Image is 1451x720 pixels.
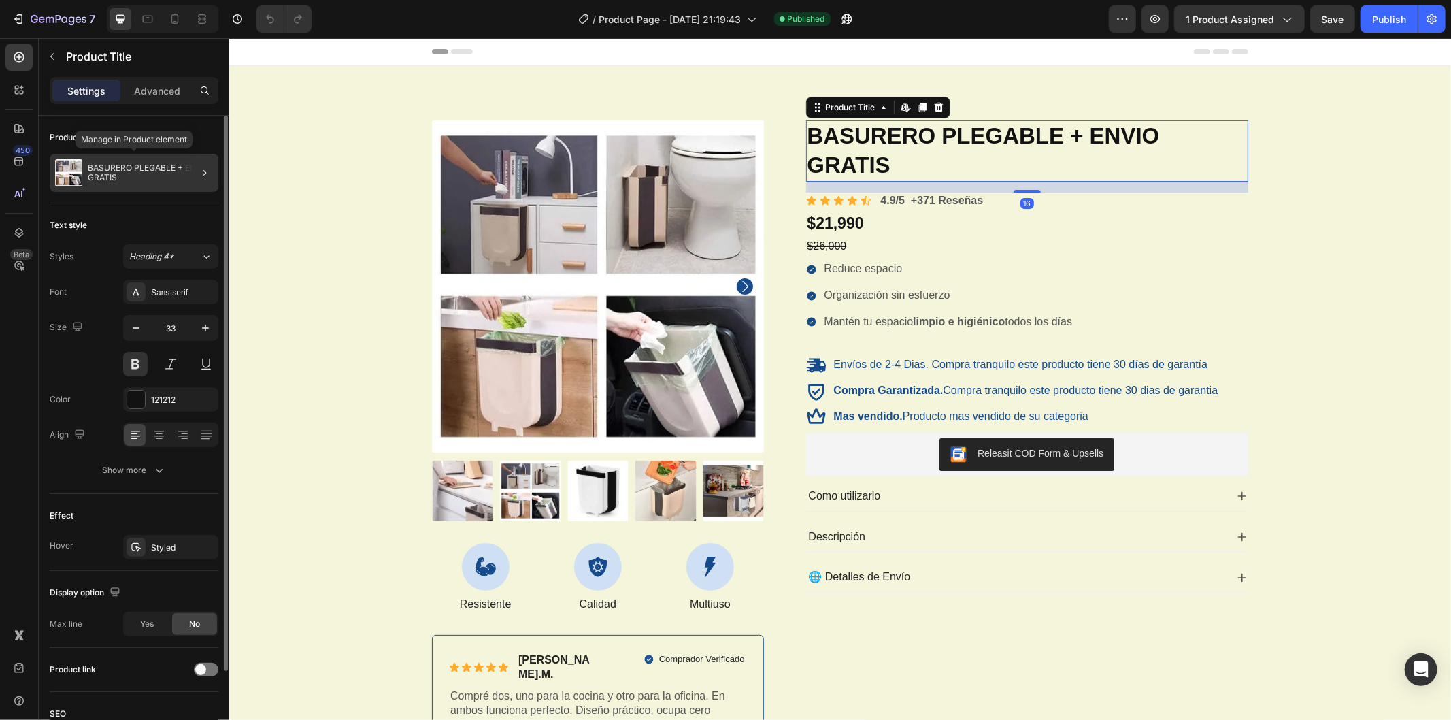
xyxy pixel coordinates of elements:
div: Display option [50,584,123,602]
strong: 4.9/5 +371 Reseñas [652,157,754,168]
span: No [189,618,200,630]
span: Product Page - [DATE] 21:19:43 [599,12,741,27]
img: product feature img [55,159,82,186]
div: Product source [50,131,109,144]
button: 1 product assigned [1174,5,1305,33]
span: Yes [140,618,154,630]
p: Compré dos, uno para la cocina y otro para la oficina. En ambos funciona perfecto. Diseño práctic... [221,651,516,693]
strong: Mas vendido. [605,372,673,384]
p: Compra tranquilo este producto tiene 30 dias de garantia [605,346,989,360]
div: 121212 [151,394,215,406]
div: Hover [50,540,73,552]
button: Heading 4* [123,244,218,269]
div: 16 [791,160,805,171]
div: Product link [50,664,96,676]
span: Published [788,13,825,25]
p: Descripción [580,492,637,506]
p: Mantén tu espacio todos los días [595,277,844,291]
div: Max line [50,618,82,630]
div: Color [50,393,71,406]
div: 450 [13,145,33,156]
strong: limpio e higiénico [684,278,775,289]
div: Publish [1372,12,1406,27]
button: Carousel Next Arrow [507,240,524,257]
div: Font [50,286,67,298]
p: Settings [67,84,105,98]
div: Styles [50,250,73,263]
div: Product Title [594,63,649,76]
h1: BASURERO PLEGABLE + ENVIO GRATIS [577,82,1020,144]
div: SEO [50,708,66,720]
div: Open Intercom Messenger [1405,653,1437,686]
button: Releasit COD Form & Upsells [710,400,885,433]
strong: Compra Garantizada. [605,346,714,358]
span: Heading 4* [129,250,174,263]
div: Beta [10,249,33,260]
p: Reduce espacio [595,224,844,238]
div: Show more [103,463,166,477]
iframe: Design area [229,38,1451,720]
div: Align [50,426,88,444]
span: / [593,12,597,27]
div: Sans-serif [151,287,215,299]
p: Multiuso [429,559,533,574]
p: 7 [89,11,95,27]
img: CKKYs5695_ICEAE=.webp [721,408,737,425]
div: $21,990 [577,174,1020,197]
button: Show more [50,458,218,482]
p: Advanced [134,84,180,98]
p: [PERSON_NAME].M. [289,615,365,644]
div: Styled [151,542,215,554]
div: Effect [50,510,73,522]
div: Undo/Redo [256,5,312,33]
p: Resistente [204,559,308,574]
p: Como utilizarlo [580,451,652,465]
div: Size [50,318,86,337]
button: Publish [1361,5,1418,33]
span: Save [1322,14,1344,25]
p: Comprador Verificado [430,616,516,627]
p: BASURERO PLEGABLE + ENVIO GRATIS [88,163,213,182]
p: 🌐 Detalles de Envío [580,532,682,546]
button: 7 [5,5,101,33]
img: Gray helmet for bikers [405,423,467,484]
div: Text style [50,219,87,231]
p: Producto mas vendido de su categoria [605,372,859,386]
p: Calidad [316,559,420,574]
div: Releasit COD Form & Upsells [748,408,874,423]
button: Save [1310,5,1355,33]
div: $26,000 [577,197,1020,220]
span: 1 product assigned [1186,12,1274,27]
p: Product Title [66,48,213,65]
p: Organización sin esfuerzo [595,250,844,265]
p: Envíos de 2-4 Dias. Compra tranquilo este producto tiene 30 días de garantía [605,320,979,334]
